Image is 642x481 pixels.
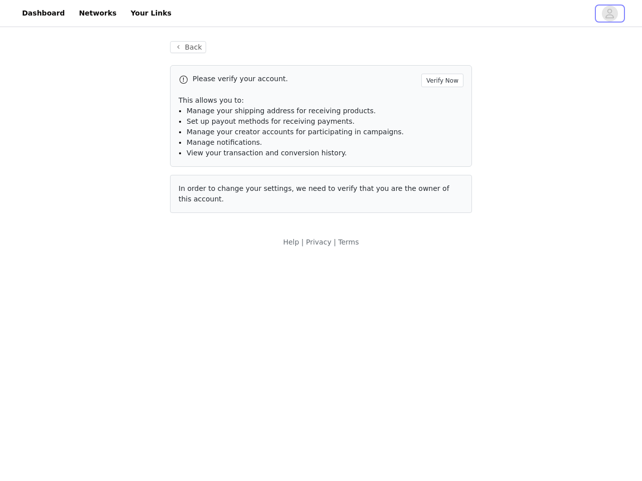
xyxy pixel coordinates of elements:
span: Manage notifications. [187,138,262,146]
a: Your Links [124,2,178,25]
div: avatar [605,6,614,22]
span: In order to change your settings, we need to verify that you are the owner of this account. [179,184,449,203]
span: | [334,238,336,246]
span: Set up payout methods for receiving payments. [187,117,355,125]
p: Please verify your account. [193,74,417,84]
span: Manage your creator accounts for participating in campaigns. [187,128,404,136]
a: Privacy [306,238,332,246]
span: Manage your shipping address for receiving products. [187,107,376,115]
span: View your transaction and conversion history. [187,149,347,157]
a: Networks [73,2,122,25]
a: Terms [338,238,359,246]
button: Verify Now [421,74,463,87]
span: | [301,238,304,246]
a: Dashboard [16,2,71,25]
p: This allows you to: [179,95,463,106]
a: Help [283,238,299,246]
button: Back [170,41,206,53]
